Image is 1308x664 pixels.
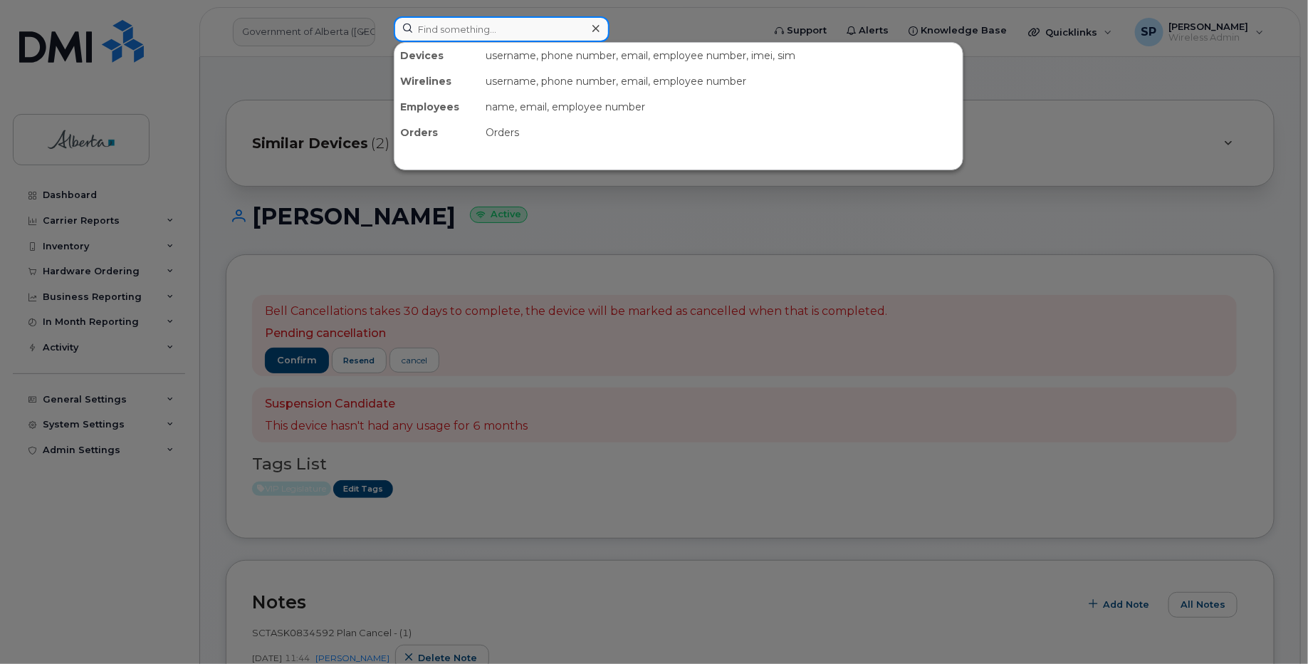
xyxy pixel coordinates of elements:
div: Wirelines [394,68,480,94]
div: Employees [394,94,480,120]
div: Devices [394,43,480,68]
div: name, email, employee number [480,94,963,120]
div: Orders [480,120,963,145]
div: username, phone number, email, employee number, imei, sim [480,43,963,68]
div: username, phone number, email, employee number [480,68,963,94]
div: Orders [394,120,480,145]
